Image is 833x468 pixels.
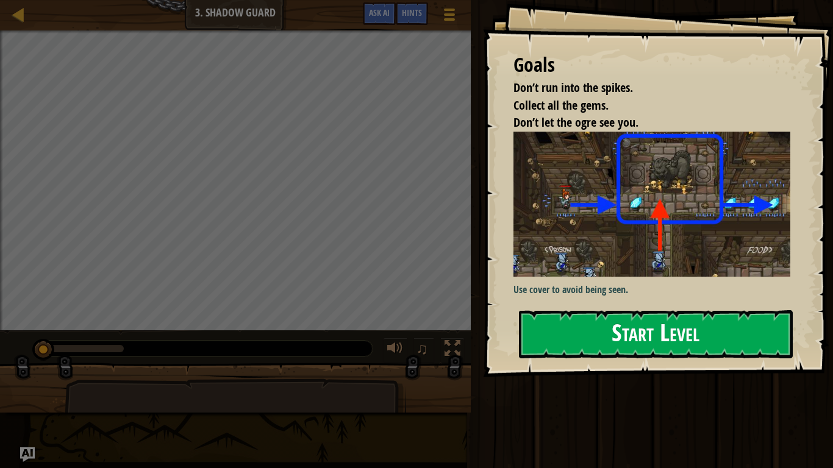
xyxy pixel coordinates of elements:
[402,7,422,18] span: Hints
[498,79,787,97] li: Don’t run into the spikes.
[20,447,35,462] button: Ask AI
[498,97,787,115] li: Collect all the gems.
[383,338,407,363] button: Adjust volume
[513,97,609,113] span: Collect all the gems.
[416,339,428,358] span: ♫
[513,79,633,96] span: Don’t run into the spikes.
[513,132,799,277] img: Shadow guard
[519,310,793,358] button: Start Level
[513,51,790,79] div: Goals
[513,114,638,130] span: Don’t let the ogre see you.
[440,338,465,363] button: Toggle fullscreen
[434,2,465,31] button: Show game menu
[498,114,787,132] li: Don’t let the ogre see you.
[363,2,396,25] button: Ask AI
[513,283,799,297] p: Use cover to avoid being seen.
[413,338,434,363] button: ♫
[369,7,390,18] span: Ask AI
